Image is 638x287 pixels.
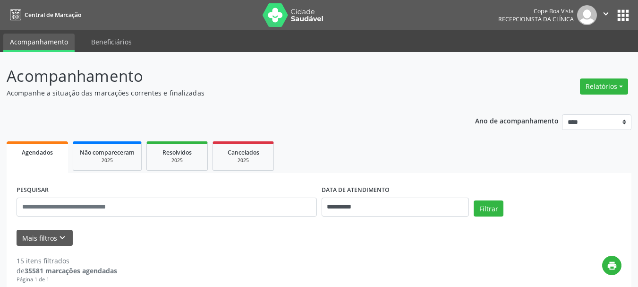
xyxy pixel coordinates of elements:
[17,230,73,246] button: Mais filtroskeyboard_arrow_down
[597,5,615,25] button: 
[162,148,192,157] span: Resolvidos
[7,64,444,88] p: Acompanhamento
[153,157,201,164] div: 2025
[17,266,117,276] div: de
[475,114,559,126] p: Ano de acompanhamento
[17,183,49,198] label: PESQUISAR
[7,7,81,23] a: Central de Marcação
[615,7,631,24] button: apps
[80,148,135,157] span: Não compareceram
[577,5,597,25] img: img
[17,256,117,266] div: 15 itens filtrados
[322,183,390,198] label: DATA DE ATENDIMENTO
[22,148,53,157] span: Agendados
[602,256,621,275] button: print
[3,34,75,52] a: Acompanhamento
[25,11,81,19] span: Central de Marcação
[17,276,117,284] div: Página 1 de 1
[25,266,117,275] strong: 35581 marcações agendadas
[220,157,267,164] div: 2025
[498,7,574,15] div: Cope Boa Vista
[498,15,574,23] span: Recepcionista da clínica
[607,261,617,271] i: print
[580,78,628,95] button: Relatórios
[474,200,503,217] button: Filtrar
[85,34,138,50] a: Beneficiários
[228,148,259,157] span: Cancelados
[57,233,68,243] i: keyboard_arrow_down
[7,88,444,98] p: Acompanhe a situação das marcações correntes e finalizadas
[80,157,135,164] div: 2025
[601,9,611,19] i: 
